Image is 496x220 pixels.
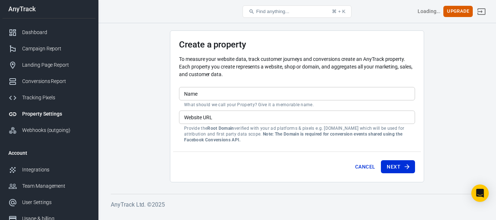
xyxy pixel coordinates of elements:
[473,3,490,20] a: Sign out
[352,160,378,174] button: Cancel
[418,8,441,15] div: Account id: <>
[22,61,90,69] div: Landing Page Report
[207,126,234,131] strong: Root Domain
[3,144,95,162] li: Account
[243,5,351,18] button: Find anything...⌘ + K
[3,162,95,178] a: Integrations
[3,194,95,211] a: User Settings
[443,6,473,17] button: Upgrade
[22,29,90,36] div: Dashboard
[22,78,90,85] div: Conversions Report
[22,182,90,190] div: Team Management
[3,106,95,122] a: Property Settings
[22,94,90,101] div: Tracking Pixels
[3,24,95,41] a: Dashboard
[3,41,95,57] a: Campaign Report
[381,160,415,174] button: Next
[179,40,415,50] h3: Create a property
[3,122,95,138] a: Webhooks (outgoing)
[3,73,95,90] a: Conversions Report
[22,110,90,118] div: Property Settings
[111,200,483,209] h6: AnyTrack Ltd. © 2025
[184,125,410,143] p: Provide the verified with your ad platforms & pixels e.g. [DOMAIN_NAME] which will be used for at...
[256,9,289,14] span: Find anything...
[22,166,90,174] div: Integrations
[471,184,489,202] div: Open Intercom Messenger
[3,6,95,12] div: AnyTrack
[184,132,402,142] strong: Note: The Domain is required for conversion events shared using the Facebook Conversions API.
[22,126,90,134] div: Webhooks (outgoing)
[22,199,90,206] div: User Settings
[3,90,95,106] a: Tracking Pixels
[179,87,415,100] input: Your Website Name
[3,57,95,73] a: Landing Page Report
[22,45,90,53] div: Campaign Report
[179,55,415,78] p: To measure your website data, track customer journeys and conversions create an AnyTrack property...
[179,111,415,124] input: example.com
[184,102,410,108] p: What should we call your Property? Give it a memorable name.
[332,9,345,14] div: ⌘ + K
[3,178,95,194] a: Team Management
